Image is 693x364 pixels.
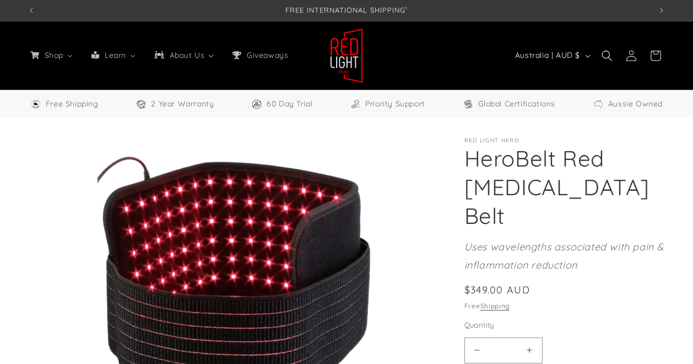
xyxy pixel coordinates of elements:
span: Free Shipping [46,97,99,111]
span: Aussie Owned [608,97,663,111]
a: 60 Day Trial [251,97,312,111]
a: 2 Year Warranty [136,97,214,111]
div: Free . [464,301,665,312]
span: $349.00 AUD [464,282,530,297]
img: Red Light Hero [330,28,363,83]
span: 60 Day Trial [267,97,312,111]
span: 2 Year Warranty [151,97,214,111]
span: Giveaways [245,50,289,60]
span: Priority Support [365,97,425,111]
span: About Us [167,50,206,60]
a: Red Light Hero [326,24,367,87]
a: Free Worldwide Shipping [30,97,99,111]
span: Global Certifications [478,97,556,111]
button: Australia | AUD $ [508,45,595,66]
span: FREE INTERNATIONAL SHIPPING¹ [285,6,408,14]
a: Priority Support [350,97,425,111]
a: Learn [82,44,145,67]
span: Learn [102,50,127,60]
img: Support Icon [350,99,361,110]
a: Shop [21,44,82,67]
a: About Us [145,44,223,67]
h1: HeroBelt Red [MEDICAL_DATA] Belt [464,144,665,230]
a: Giveaways [223,44,296,67]
img: Certifications Icon [463,99,474,110]
img: Aussie Owned Icon [593,99,604,110]
a: Shipping [480,302,510,310]
span: Shop [42,50,64,60]
img: Trial Icon [251,99,262,110]
label: Quantity [464,320,665,331]
img: Free Shipping Icon [30,99,41,110]
em: Uses wavelengths associated with pain & inflammation reduction [464,240,664,271]
a: Aussie Owned [593,97,663,111]
summary: Search [595,44,619,68]
a: Global Certifications [463,97,556,111]
p: Red Light Hero [464,137,665,144]
span: Australia | AUD $ [515,50,580,61]
img: Warranty Icon [136,99,147,110]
